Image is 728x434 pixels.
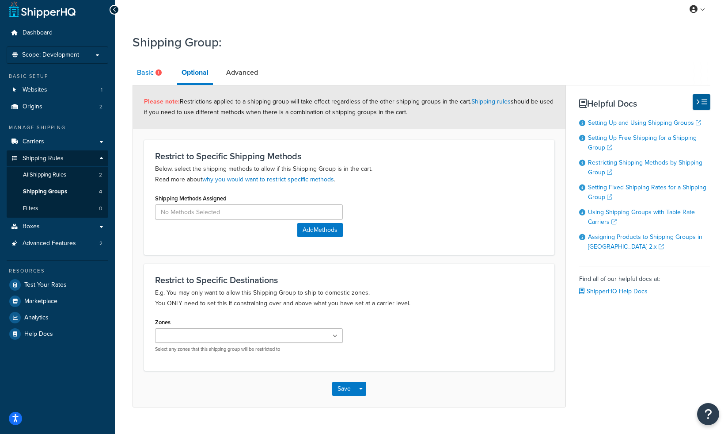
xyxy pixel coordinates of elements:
[144,97,180,106] strong: Please note:
[7,99,108,115] a: Origins2
[24,314,49,322] span: Analytics
[144,97,554,117] span: Restrictions applied to a shipping group will take effect regardless of the other shipping groups...
[7,25,108,41] a: Dashboard
[7,73,108,80] div: Basic Setup
[101,86,102,94] span: 1
[23,205,38,212] span: Filters
[7,99,108,115] li: Origins
[23,155,64,162] span: Shipping Rules
[7,277,108,293] a: Test Your Rates
[7,200,108,217] li: Filters
[7,235,108,252] li: Advanced Features
[588,183,706,202] a: Setting Fixed Shipping Rates for a Shipping Group
[7,150,108,167] a: Shipping Rules
[155,275,543,285] h3: Restrict to Specific Destinations
[332,382,356,396] button: Save
[7,124,108,131] div: Manage Shipping
[155,151,543,161] h3: Restrict to Specific Shipping Methods
[588,232,702,251] a: Assigning Products to Shipping Groups in [GEOGRAPHIC_DATA] 2.x
[7,82,108,98] a: Websites1
[99,171,102,179] span: 2
[297,223,343,237] button: AddMethods
[177,62,213,85] a: Optional
[99,103,102,111] span: 2
[7,267,108,275] div: Resources
[155,195,227,202] label: Shipping Methods Assigned
[7,200,108,217] a: Filters0
[588,207,695,227] a: Using Shipping Groups with Table Rate Carriers
[7,326,108,342] a: Help Docs
[7,235,108,252] a: Advanced Features2
[23,171,66,179] span: All Shipping Rules
[7,184,108,200] li: Shipping Groups
[588,158,702,177] a: Restricting Shipping Methods by Shipping Group
[23,86,47,94] span: Websites
[24,330,53,338] span: Help Docs
[579,99,710,108] h3: Helpful Docs
[23,240,76,247] span: Advanced Features
[24,298,57,305] span: Marketplace
[7,219,108,235] a: Boxes
[22,51,79,59] span: Scope: Development
[155,288,543,309] p: E.g. You may only want to allow this Shipping Group to ship to domestic zones. You ONLY need to s...
[155,204,343,219] input: No Methods Selected
[7,293,108,309] a: Marketplace
[99,240,102,247] span: 2
[155,164,543,185] p: Below, select the shipping methods to allow if this Shipping Group is in the cart. Read more about .
[23,223,40,230] span: Boxes
[133,34,699,51] h1: Shipping Group:
[222,62,262,83] a: Advanced
[7,167,108,183] a: AllShipping Rules2
[155,346,343,353] p: Select any zones that this shipping group will be restricted to
[202,175,334,184] a: why you would want to restrict specific methods
[23,29,53,37] span: Dashboard
[24,281,67,289] span: Test Your Rates
[7,82,108,98] li: Websites
[579,287,648,296] a: ShipperHQ Help Docs
[7,150,108,218] li: Shipping Rules
[471,97,511,106] a: Shipping rules
[7,134,108,150] a: Carriers
[693,94,710,110] button: Hide Help Docs
[23,103,42,111] span: Origins
[579,266,710,298] div: Find all of our helpful docs at:
[23,188,67,196] span: Shipping Groups
[588,118,701,127] a: Setting Up and Using Shipping Groups
[23,138,44,146] span: Carriers
[155,319,171,326] label: Zones
[99,188,102,196] span: 4
[7,184,108,200] a: Shipping Groups4
[697,403,719,425] button: Open Resource Center
[7,310,108,326] a: Analytics
[99,205,102,212] span: 0
[133,62,168,83] a: Basic
[588,133,697,152] a: Setting Up Free Shipping for a Shipping Group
